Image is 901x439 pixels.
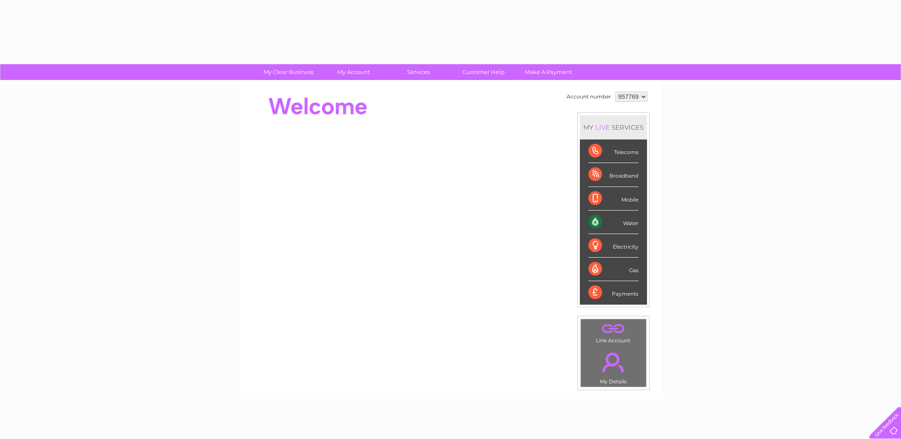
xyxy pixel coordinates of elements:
[588,234,638,258] div: Electricity
[383,64,454,80] a: Services
[318,64,389,80] a: My Account
[580,319,647,346] td: Link Account
[580,115,647,139] div: MY SERVICES
[588,163,638,187] div: Broadband
[513,64,584,80] a: Make A Payment
[253,64,324,80] a: My Clear Business
[564,89,613,104] td: Account number
[580,345,647,387] td: My Details
[448,64,519,80] a: Customer Help
[583,347,644,377] a: .
[594,123,611,131] div: LIVE
[588,211,638,234] div: Water
[583,321,644,336] a: .
[588,281,638,304] div: Payments
[588,258,638,281] div: Gas
[588,139,638,163] div: Telecoms
[588,187,638,211] div: Mobile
